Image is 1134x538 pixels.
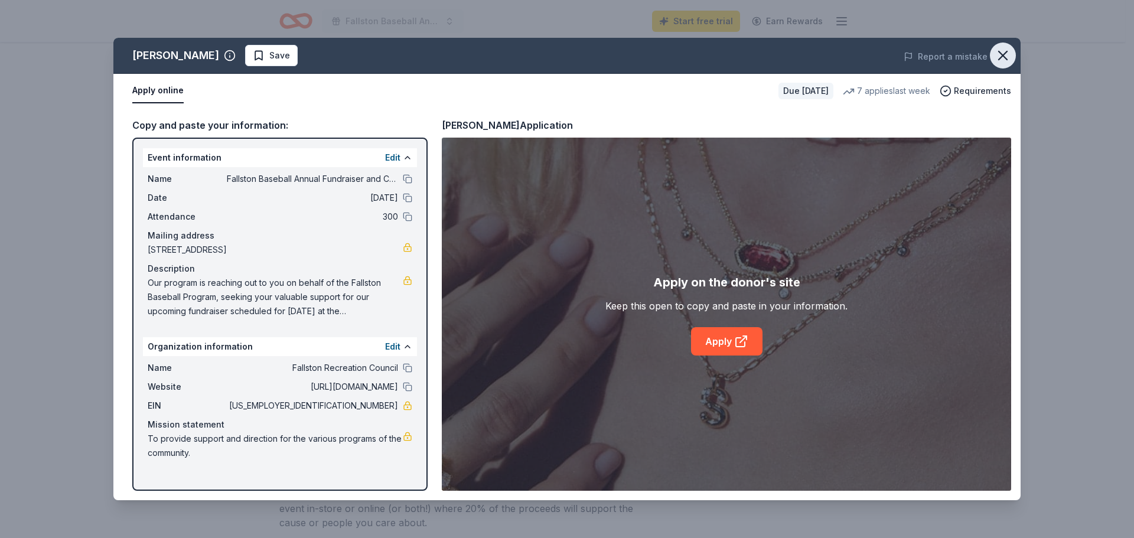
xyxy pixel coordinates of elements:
span: Date [148,191,227,205]
button: Apply online [132,79,184,103]
span: [URL][DOMAIN_NAME] [227,380,398,394]
button: Requirements [940,84,1011,98]
span: Name [148,361,227,375]
span: Our program is reaching out to you on behalf of the Fallston Baseball Program, seeking your valua... [148,276,403,318]
button: Report a mistake [904,50,988,64]
div: Mailing address [148,229,412,243]
div: Organization information [143,337,417,356]
div: Keep this open to copy and paste in your information. [605,299,848,313]
span: Attendance [148,210,227,224]
div: Event information [143,148,417,167]
div: [PERSON_NAME] [132,46,219,65]
div: Copy and paste your information: [132,118,428,133]
div: [PERSON_NAME] Application [442,118,573,133]
div: Description [148,262,412,276]
div: Apply on the donor's site [653,273,800,292]
span: [STREET_ADDRESS] [148,243,403,257]
div: Due [DATE] [778,83,833,99]
span: Fallston Recreation Council [227,361,398,375]
button: Edit [385,340,400,354]
span: Fallston Baseball Annual Fundraiser and Cornhole Tournament [227,172,398,186]
span: EIN [148,399,227,413]
span: 300 [227,210,398,224]
button: Edit [385,151,400,165]
span: Name [148,172,227,186]
span: Website [148,380,227,394]
span: To provide support and direction for the various programs of the community. [148,432,403,460]
span: [DATE] [227,191,398,205]
span: Save [269,48,290,63]
div: 7 applies last week [843,84,930,98]
a: Apply [691,327,762,356]
span: Requirements [954,84,1011,98]
span: [US_EMPLOYER_IDENTIFICATION_NUMBER] [227,399,398,413]
div: Mission statement [148,418,412,432]
button: Save [245,45,298,66]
